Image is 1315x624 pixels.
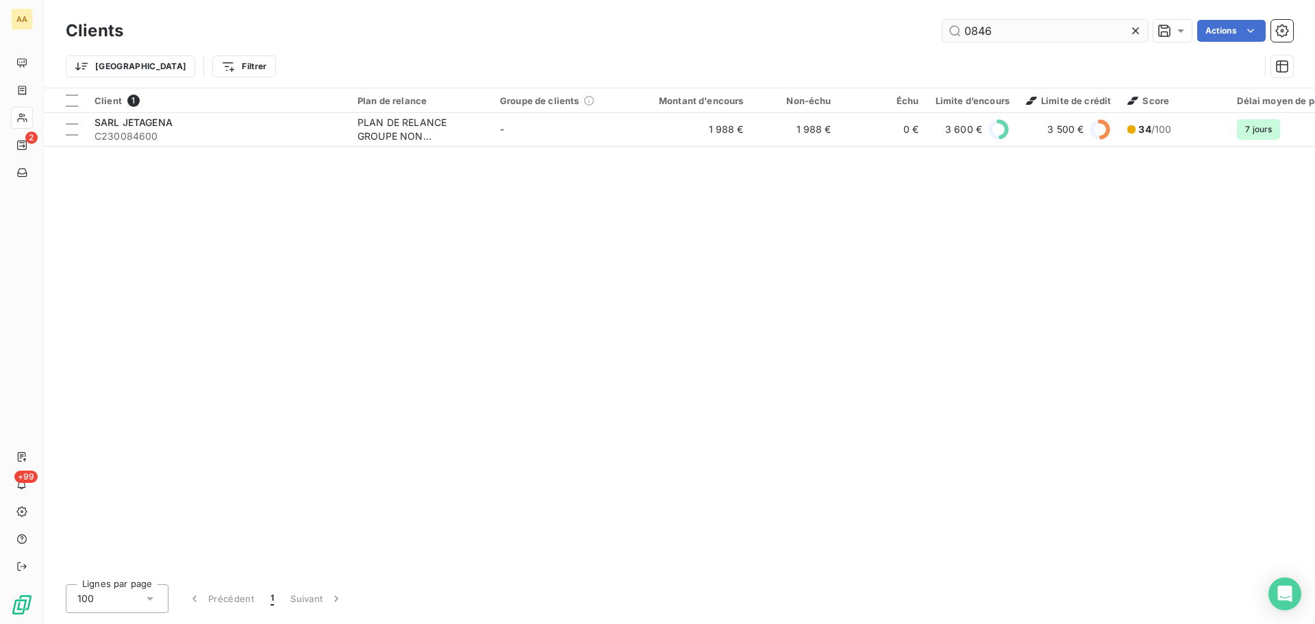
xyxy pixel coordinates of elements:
[942,20,1148,42] input: Rechercher
[1127,95,1169,106] span: Score
[282,584,351,613] button: Suivant
[945,123,982,136] span: 3 600 €
[760,95,831,106] div: Non-échu
[262,584,282,613] button: 1
[1268,577,1301,610] div: Open Intercom Messenger
[1197,20,1266,42] button: Actions
[1237,119,1280,140] span: 7 jours
[848,95,919,106] div: Échu
[14,471,38,483] span: +99
[1026,95,1111,106] span: Limite de crédit
[95,95,122,106] span: Client
[752,113,840,146] td: 1 988 €
[95,116,173,128] span: SARL JETAGENA
[634,113,752,146] td: 1 988 €
[271,592,274,606] span: 1
[25,132,38,144] span: 2
[11,594,33,616] img: Logo LeanPay
[500,123,504,135] span: -
[11,8,33,30] div: AA
[1138,123,1171,136] span: /100
[358,95,484,106] div: Plan de relance
[358,116,484,143] div: PLAN DE RELANCE GROUPE NON AUTOMATIQUE
[66,55,195,77] button: [GEOGRAPHIC_DATA]
[642,95,744,106] div: Montant d'encours
[1047,123,1084,136] span: 3 500 €
[95,129,341,143] span: C230084600
[66,18,123,43] h3: Clients
[1138,123,1151,135] span: 34
[840,113,927,146] td: 0 €
[127,95,140,107] span: 1
[179,584,262,613] button: Précédent
[936,95,1010,106] div: Limite d’encours
[500,95,579,106] span: Groupe de clients
[212,55,275,77] button: Filtrer
[77,592,94,606] span: 100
